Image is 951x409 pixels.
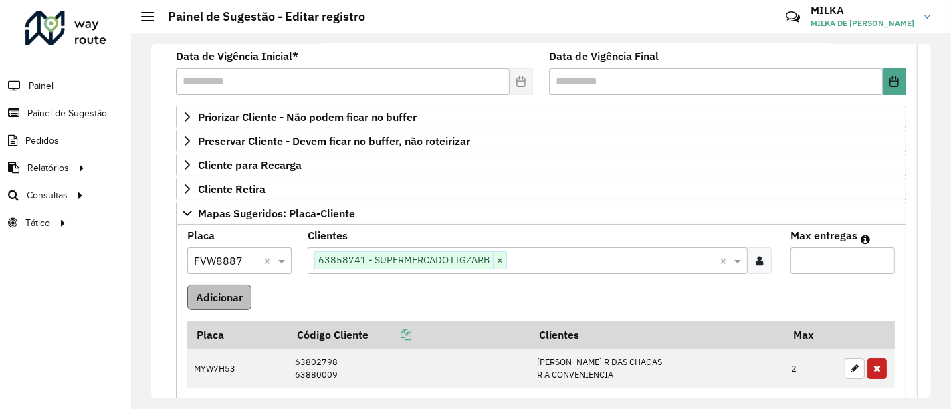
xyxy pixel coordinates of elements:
[176,154,906,176] a: Cliente para Recarga
[176,202,906,225] a: Mapas Sugeridos: Placa-Cliente
[198,208,355,219] span: Mapas Sugeridos: Placa-Cliente
[530,321,784,349] th: Clientes
[493,253,506,269] span: ×
[778,3,807,31] a: Contato Rápido
[198,160,302,170] span: Cliente para Recarga
[720,253,731,269] span: Clear all
[187,321,288,349] th: Placa
[176,48,298,64] label: Data de Vigência Inicial
[187,349,288,388] td: MYW7H53
[368,328,411,342] a: Copiar
[784,349,838,388] td: 2
[288,349,530,388] td: 63802798 63880009
[25,134,59,148] span: Pedidos
[176,130,906,152] a: Preservar Cliente - Devem ficar no buffer, não roteirizar
[176,178,906,200] a: Cliente Retira
[315,252,493,268] span: 63858741 - SUPERMERCADO LIGZARB
[187,285,251,310] button: Adicionar
[198,112,417,122] span: Priorizar Cliente - Não podem ficar no buffer
[198,184,266,194] span: Cliente Retira
[25,216,50,230] span: Tático
[811,4,914,17] h3: MILKA
[790,227,857,243] label: Max entregas
[811,17,914,29] span: MILKA DE [PERSON_NAME]
[861,234,870,245] em: Máximo de clientes que serão colocados na mesma rota com os clientes informados
[187,227,215,243] label: Placa
[27,188,68,202] span: Consultas
[176,106,906,128] a: Priorizar Cliente - Não podem ficar no buffer
[288,321,530,349] th: Código Cliente
[549,48,659,64] label: Data de Vigência Final
[883,68,906,95] button: Choose Date
[198,136,470,146] span: Preservar Cliente - Devem ficar no buffer, não roteirizar
[154,9,365,24] h2: Painel de Sugestão - Editar registro
[27,161,69,175] span: Relatórios
[784,321,838,349] th: Max
[27,106,107,120] span: Painel de Sugestão
[29,79,54,93] span: Painel
[263,253,275,269] span: Clear all
[308,227,348,243] label: Clientes
[530,349,784,388] td: [PERSON_NAME] R DAS CHAGAS R A CONVENIENCIA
